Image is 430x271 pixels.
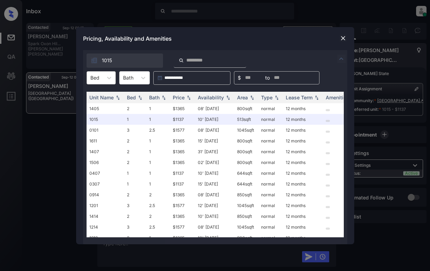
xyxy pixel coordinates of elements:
[195,125,234,135] td: 08' [DATE]
[283,222,323,232] td: 12 months
[258,125,283,135] td: normal
[124,232,146,243] td: 2
[87,222,124,232] td: 1214
[124,103,146,114] td: 2
[234,200,258,211] td: 1045 sqft
[87,232,124,243] td: 1610
[170,200,195,211] td: $1577
[283,200,323,211] td: 12 months
[273,95,280,100] img: sorting
[237,95,248,100] div: Area
[170,232,195,243] td: $1365
[258,200,283,211] td: normal
[87,146,124,157] td: 1407
[170,157,195,168] td: $1365
[146,146,170,157] td: 1
[283,146,323,157] td: 12 months
[124,135,146,146] td: 2
[234,211,258,222] td: 850 sqft
[124,114,146,125] td: 1
[258,179,283,189] td: normal
[146,189,170,200] td: 2
[283,211,323,222] td: 12 months
[102,57,112,64] span: 1015
[127,95,136,100] div: Bed
[87,168,124,179] td: 0407
[146,168,170,179] td: 1
[170,189,195,200] td: $1365
[195,157,234,168] td: 02' [DATE]
[234,157,258,168] td: 800 sqft
[258,146,283,157] td: normal
[258,157,283,168] td: normal
[258,232,283,243] td: normal
[234,125,258,135] td: 1045 sqft
[146,211,170,222] td: 2
[283,189,323,200] td: 12 months
[283,232,323,243] td: 12 months
[146,125,170,135] td: 2.5
[195,232,234,243] td: 10' [DATE]
[258,168,283,179] td: normal
[283,114,323,125] td: 12 months
[170,168,195,179] td: $1137
[195,103,234,114] td: 08' [DATE]
[195,146,234,157] td: 31' [DATE]
[87,179,124,189] td: 0307
[249,95,255,100] img: sorting
[185,95,192,100] img: sorting
[283,135,323,146] td: 12 months
[124,146,146,157] td: 2
[124,179,146,189] td: 1
[76,27,354,50] div: Pricing, Availability and Amenities
[195,168,234,179] td: 10' [DATE]
[198,95,224,100] div: Availability
[195,189,234,200] td: 08' [DATE]
[124,222,146,232] td: 3
[137,95,144,100] img: sorting
[195,200,234,211] td: 12' [DATE]
[234,103,258,114] td: 800 sqft
[146,222,170,232] td: 2.5
[124,125,146,135] td: 3
[87,211,124,222] td: 1414
[195,179,234,189] td: 15' [DATE]
[124,157,146,168] td: 2
[160,95,167,100] img: sorting
[258,189,283,200] td: normal
[261,95,273,100] div: Type
[170,125,195,135] td: $1577
[146,200,170,211] td: 2.5
[326,95,349,100] div: Amenities
[234,114,258,125] td: 513 sqft
[170,103,195,114] td: $1365
[124,200,146,211] td: 3
[238,74,241,82] span: $
[179,57,184,64] img: icon-zuma
[170,179,195,189] td: $1137
[283,157,323,168] td: 12 months
[340,35,347,42] img: close
[234,135,258,146] td: 800 sqft
[234,222,258,232] td: 1045 sqft
[258,135,283,146] td: normal
[337,55,346,63] img: icon-zuma
[225,95,232,100] img: sorting
[286,95,313,100] div: Lease Term
[170,211,195,222] td: $1365
[258,222,283,232] td: normal
[283,179,323,189] td: 12 months
[170,135,195,146] td: $1365
[114,95,121,100] img: sorting
[146,179,170,189] td: 1
[170,114,195,125] td: $1137
[283,103,323,114] td: 12 months
[283,168,323,179] td: 12 months
[265,74,270,82] span: to
[146,232,170,243] td: 1
[258,103,283,114] td: normal
[91,57,98,64] img: icon-zuma
[124,168,146,179] td: 1
[146,135,170,146] td: 1
[87,103,124,114] td: 1405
